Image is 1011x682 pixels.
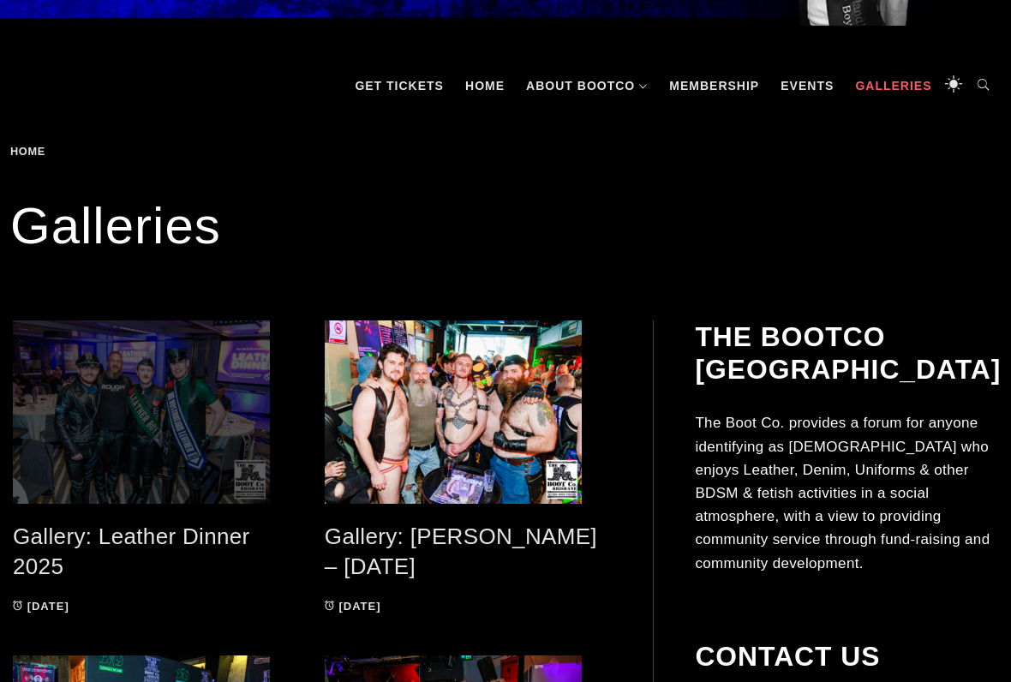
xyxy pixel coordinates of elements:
[10,146,144,158] div: Breadcrumbs
[13,523,250,579] a: Gallery: Leather Dinner 2025
[457,60,513,111] a: Home
[325,523,597,579] a: Gallery: [PERSON_NAME] – [DATE]
[13,600,69,613] a: [DATE]
[346,60,452,111] a: GET TICKETS
[338,600,380,613] time: [DATE]
[27,600,69,613] time: [DATE]
[517,60,656,111] a: About BootCo
[695,320,998,386] h2: The BootCo [GEOGRAPHIC_DATA]
[661,60,768,111] a: Membership
[846,60,940,111] a: Galleries
[10,192,1001,260] h1: Galleries
[772,60,842,111] a: Events
[695,411,998,574] p: The Boot Co. provides a forum for anyone identifying as [DEMOGRAPHIC_DATA] who enjoys Leather, De...
[325,600,381,613] a: [DATE]
[10,145,51,158] a: Home
[695,640,998,673] h2: Contact Us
